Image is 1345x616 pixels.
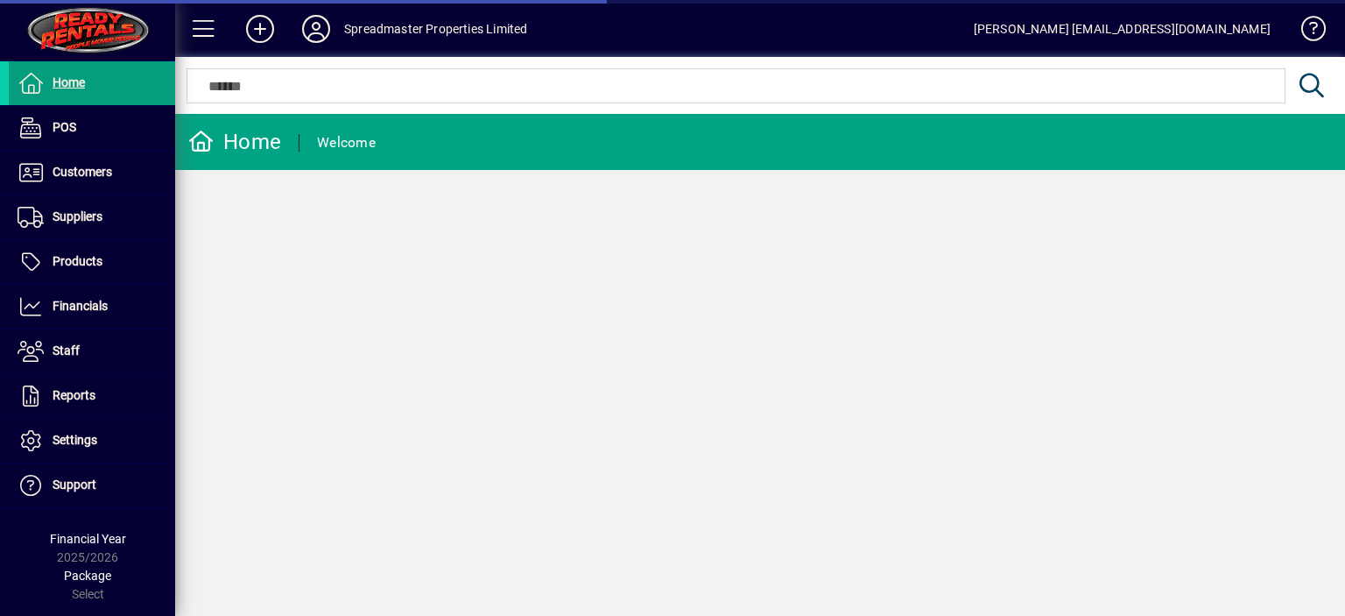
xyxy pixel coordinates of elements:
[232,13,288,45] button: Add
[288,13,344,45] button: Profile
[1288,4,1323,60] a: Knowledge Base
[344,15,527,43] div: Spreadmaster Properties Limited
[9,240,175,284] a: Products
[9,374,175,418] a: Reports
[9,285,175,329] a: Financials
[974,15,1271,43] div: [PERSON_NAME] [EMAIL_ADDRESS][DOMAIN_NAME]
[53,165,112,179] span: Customers
[64,569,111,583] span: Package
[53,433,97,447] span: Settings
[53,299,108,313] span: Financials
[9,464,175,507] a: Support
[53,209,102,223] span: Suppliers
[9,195,175,239] a: Suppliers
[9,106,175,150] a: POS
[9,329,175,373] a: Staff
[53,388,95,402] span: Reports
[317,129,376,157] div: Welcome
[53,75,85,89] span: Home
[53,478,96,492] span: Support
[9,151,175,195] a: Customers
[50,532,126,546] span: Financial Year
[53,120,76,134] span: POS
[53,254,102,268] span: Products
[53,343,80,358] span: Staff
[188,128,281,156] div: Home
[9,419,175,463] a: Settings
